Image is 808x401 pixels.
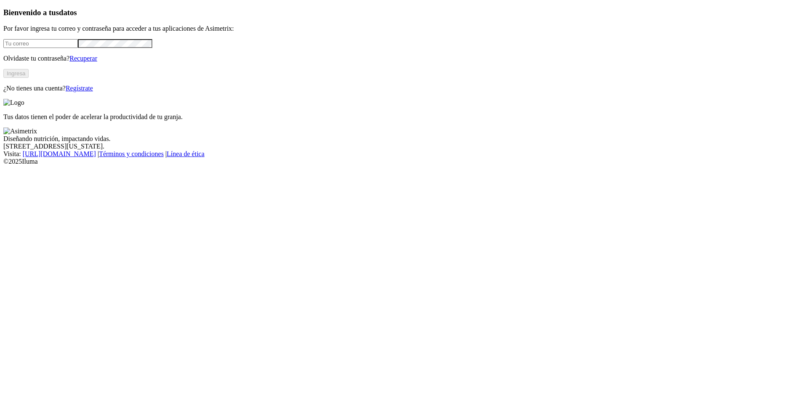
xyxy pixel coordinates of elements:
[66,85,93,92] a: Regístrate
[3,113,805,121] p: Tus datos tienen el poder de acelerar la productividad de tu granja.
[3,143,805,150] div: [STREET_ADDRESS][US_STATE].
[23,150,96,157] a: [URL][DOMAIN_NAME]
[3,127,37,135] img: Asimetrix
[3,25,805,32] p: Por favor ingresa tu correo y contraseña para acceder a tus aplicaciones de Asimetrix:
[59,8,77,17] span: datos
[3,69,29,78] button: Ingresa
[3,39,78,48] input: Tu correo
[3,85,805,92] p: ¿No tienes una cuenta?
[3,135,805,143] div: Diseñando nutrición, impactando vidas.
[3,55,805,62] p: Olvidaste tu contraseña?
[3,150,805,158] div: Visita : | |
[3,158,805,165] div: © 2025 Iluma
[167,150,205,157] a: Línea de ética
[3,99,24,106] img: Logo
[3,8,805,17] h3: Bienvenido a tus
[69,55,97,62] a: Recuperar
[99,150,164,157] a: Términos y condiciones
